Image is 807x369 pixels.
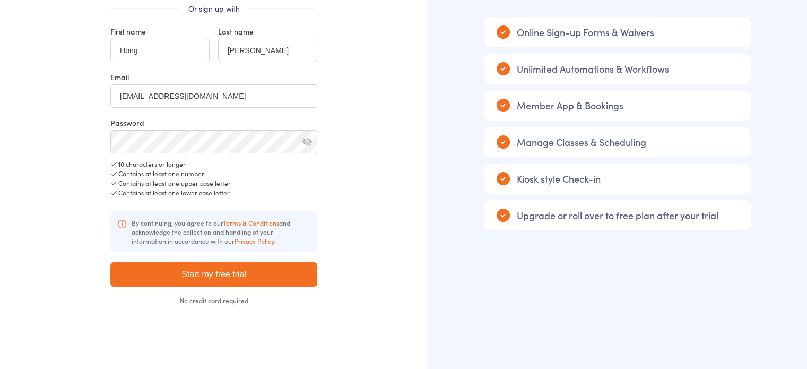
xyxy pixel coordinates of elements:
[218,39,317,62] input: Last name
[110,188,317,198] div: Contains at least one lower case letter
[484,90,751,121] div: Member App & Bookings
[218,26,317,37] div: Last name
[110,297,317,304] div: No credit card required
[110,26,210,37] div: First name
[223,218,279,227] a: Terms & Conditions
[110,84,317,108] input: Your business email
[110,39,210,62] input: First name
[110,211,317,252] div: By continuing, you agree to our and acknowledge the collection and handling of your information i...
[110,72,317,82] div: Email
[110,159,317,169] div: 10 characters or longer
[110,3,317,14] div: Or sign up with
[484,164,751,194] div: Kiosk style Check-in
[484,200,751,230] div: Upgrade or roll over to free plan after your trial
[110,262,317,287] input: Start my free trial
[484,127,751,157] div: Manage Classes & Scheduling
[110,169,317,178] div: Contains at least one number
[110,178,317,188] div: Contains at least one upper case letter
[110,117,317,128] div: Password
[235,236,275,245] a: Privacy Policy.
[484,54,751,84] div: Unlimited Automations & Workflows
[484,17,751,47] div: Online Sign-up Forms & Waivers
